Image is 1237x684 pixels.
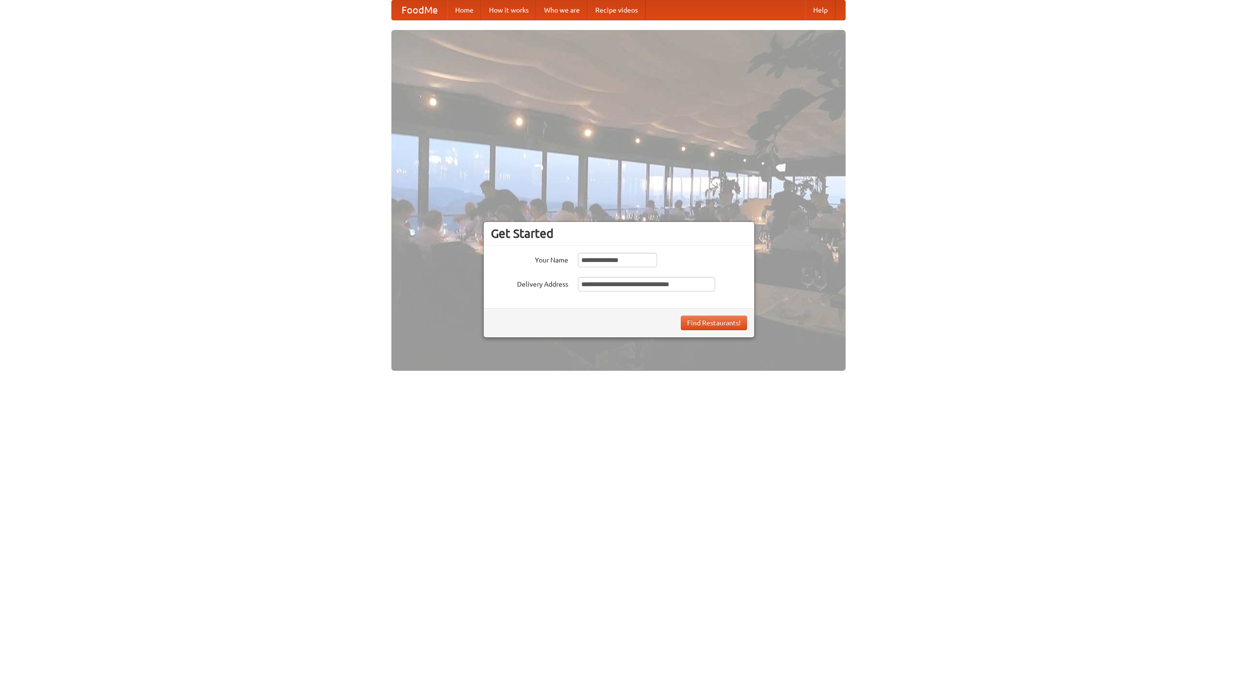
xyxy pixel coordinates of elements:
a: How it works [481,0,536,20]
button: Find Restaurants! [681,316,747,330]
label: Delivery Address [491,277,568,289]
a: FoodMe [392,0,447,20]
a: Recipe videos [588,0,646,20]
a: Home [447,0,481,20]
h3: Get Started [491,226,747,241]
a: Help [805,0,835,20]
label: Your Name [491,253,568,265]
a: Who we are [536,0,588,20]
